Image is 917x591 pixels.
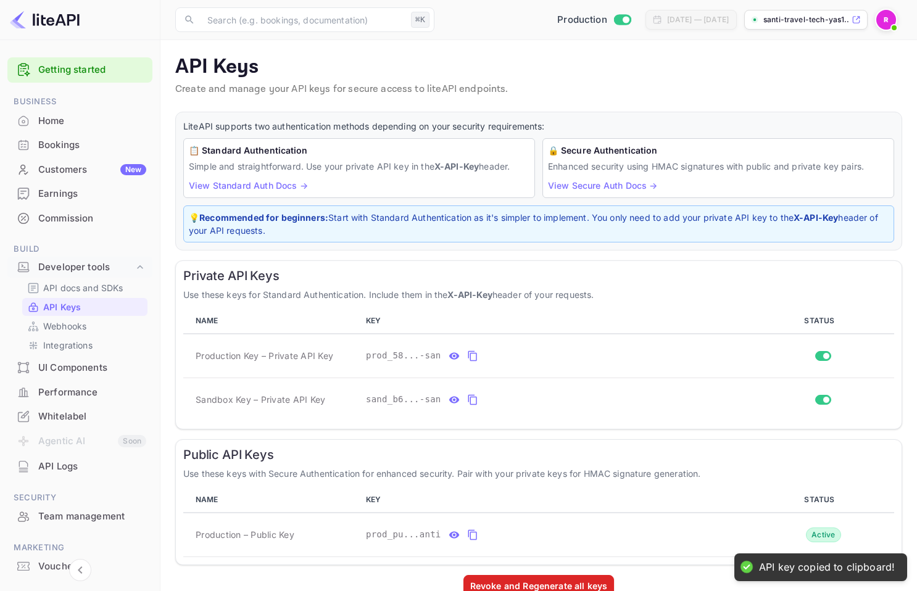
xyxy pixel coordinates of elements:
[7,207,152,231] div: Commission
[38,510,146,524] div: Team management
[7,57,152,83] div: Getting started
[7,207,152,229] a: Commission
[38,63,146,77] a: Getting started
[183,487,361,513] th: NAME
[7,405,152,428] a: Whitelabel
[189,160,529,173] p: Simple and straightforward. Use your private API key in the header.
[175,55,902,80] p: API Keys
[752,308,894,334] th: STATUS
[38,460,146,474] div: API Logs
[557,13,607,27] span: Production
[7,182,152,205] a: Earnings
[447,289,492,300] strong: X-API-Key
[7,356,152,379] a: UI Components
[7,505,152,529] div: Team management
[196,528,294,541] span: Production – Public Key
[183,308,894,421] table: private api keys table
[183,308,361,334] th: NAME
[7,555,152,577] a: Vouchers
[22,298,147,316] div: API Keys
[43,300,81,313] p: API Keys
[183,487,894,557] table: public api keys table
[548,160,889,173] p: Enhanced security using HMAC signatures with public and private key pairs.
[38,138,146,152] div: Bookings
[38,410,146,424] div: Whitelabel
[366,349,441,362] span: prod_58...-san
[175,82,902,97] p: Create and manage your API keys for secure access to liteAPI endpoints.
[7,455,152,479] div: API Logs
[7,158,152,181] a: CustomersNew
[22,279,147,297] div: API docs and SDKs
[7,405,152,429] div: Whitelabel
[7,505,152,527] a: Team management
[22,317,147,335] div: Webhooks
[361,308,752,334] th: KEY
[38,386,146,400] div: Performance
[43,281,123,294] p: API docs and SDKs
[806,527,841,542] div: Active
[120,164,146,175] div: New
[189,211,889,237] p: 💡 Start with Standard Authentication as it's simpler to implement. You only need to add your priv...
[759,561,895,574] div: API key copied to clipboard!
[27,281,143,294] a: API docs and SDKs
[548,144,889,157] h6: 🔒 Secure Authentication
[7,133,152,157] div: Bookings
[38,163,146,177] div: Customers
[38,260,134,275] div: Developer tools
[38,361,146,375] div: UI Components
[548,180,657,191] a: View Secure Auth Docs →
[7,109,152,133] div: Home
[366,393,441,406] span: sand_b6...-san
[7,356,152,380] div: UI Components
[411,12,429,28] div: ⌘K
[7,109,152,132] a: Home
[38,187,146,201] div: Earnings
[7,158,152,182] div: CustomersNew
[7,95,152,109] span: Business
[196,349,333,362] span: Production Key – Private API Key
[183,447,894,462] h6: Public API Keys
[7,555,152,579] div: Vouchers
[7,381,152,403] a: Performance
[667,14,729,25] div: [DATE] — [DATE]
[38,212,146,226] div: Commission
[22,336,147,354] div: Integrations
[361,487,752,513] th: KEY
[69,559,91,581] button: Collapse navigation
[27,320,143,333] a: Webhooks
[7,242,152,256] span: Build
[27,339,143,352] a: Integrations
[794,212,838,223] strong: X-API-Key
[434,161,479,172] strong: X-API-Key
[763,14,849,25] p: santi-travel-tech-yas1...
[196,393,325,406] span: Sandbox Key – Private API Key
[189,180,308,191] a: View Standard Auth Docs →
[366,528,441,541] span: prod_pu...anti
[552,13,636,27] div: Switch to Sandbox mode
[189,144,529,157] h6: 📋 Standard Authentication
[876,10,896,30] img: Revolut
[7,455,152,477] a: API Logs
[7,182,152,206] div: Earnings
[200,7,406,32] input: Search (e.g. bookings, documentation)
[43,320,86,333] p: Webhooks
[38,560,146,574] div: Vouchers
[752,487,894,513] th: STATUS
[7,541,152,555] span: Marketing
[183,120,894,133] p: LiteAPI supports two authentication methods depending on your security requirements:
[7,133,152,156] a: Bookings
[38,114,146,128] div: Home
[10,10,80,30] img: LiteAPI logo
[43,339,93,352] p: Integrations
[27,300,143,313] a: API Keys
[183,467,894,480] p: Use these keys with Secure Authentication for enhanced security. Pair with your private keys for ...
[199,212,328,223] strong: Recommended for beginners:
[7,257,152,278] div: Developer tools
[183,288,894,301] p: Use these keys for Standard Authentication. Include them in the header of your requests.
[183,268,894,283] h6: Private API Keys
[7,491,152,505] span: Security
[7,381,152,405] div: Performance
